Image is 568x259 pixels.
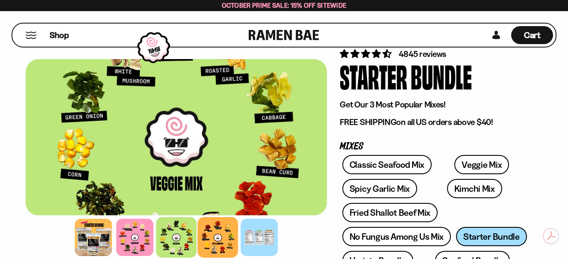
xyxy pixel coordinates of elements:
strong: FREE SHIPPING [340,117,396,127]
a: Shop [50,26,69,44]
a: Fried Shallot Beef Mix [342,203,438,222]
div: Starter [340,60,407,92]
p: on all US orders above $40! [340,117,530,128]
a: Spicy Garlic Mix [342,179,417,198]
a: Classic Seafood Mix [342,155,432,174]
a: Veggie Mix [454,155,509,174]
a: Kimchi Mix [447,179,502,198]
span: October Prime Sale: 15% off Sitewide [222,1,347,9]
span: Shop [50,30,69,41]
p: Mixes [340,143,530,151]
a: No Fungus Among Us Mix [342,227,451,246]
div: Cart [511,24,553,47]
p: Get Our 3 Most Popular Mixes! [340,99,530,110]
button: Mobile Menu Trigger [25,32,37,39]
div: Bundle [411,60,472,92]
span: Cart [524,30,541,40]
